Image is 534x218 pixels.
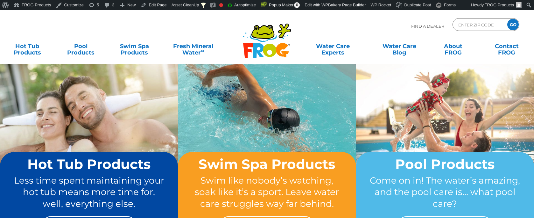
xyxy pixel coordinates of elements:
[12,157,166,171] h2: Hot Tub Products
[60,40,102,53] a: PoolProducts
[190,175,344,210] p: Swim like nobody’s watching, soak like it’s a sport. Leave water care struggles way far behind.
[178,63,356,197] img: home-banner-swim-spa-short
[368,175,522,210] p: Come on in! The water’s amazing, and the pool care is… what pool care?
[6,40,48,53] a: Hot TubProducts
[356,63,534,197] img: home-banner-pool-short
[432,40,474,53] a: AboutFROG
[299,40,367,53] a: Water CareExperts
[12,175,166,210] p: Less time spent maintaining your hot tub means more time for, well, everything else.
[114,40,155,53] a: Swim SpaProducts
[458,20,501,29] input: Zip Code Form
[201,48,204,53] sup: ∞
[368,157,522,171] h2: Pool Products
[485,3,514,7] span: FROG Products
[411,18,444,34] p: Find A Dealer
[219,3,223,7] div: Focus keyphrase not set
[167,40,219,53] a: Fresh MineralWater∞
[486,40,528,53] a: ContactFROG
[190,157,344,171] h2: Swim Spa Products
[507,19,519,30] input: GO
[294,2,300,8] span: 0
[379,40,420,53] a: Water CareBlog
